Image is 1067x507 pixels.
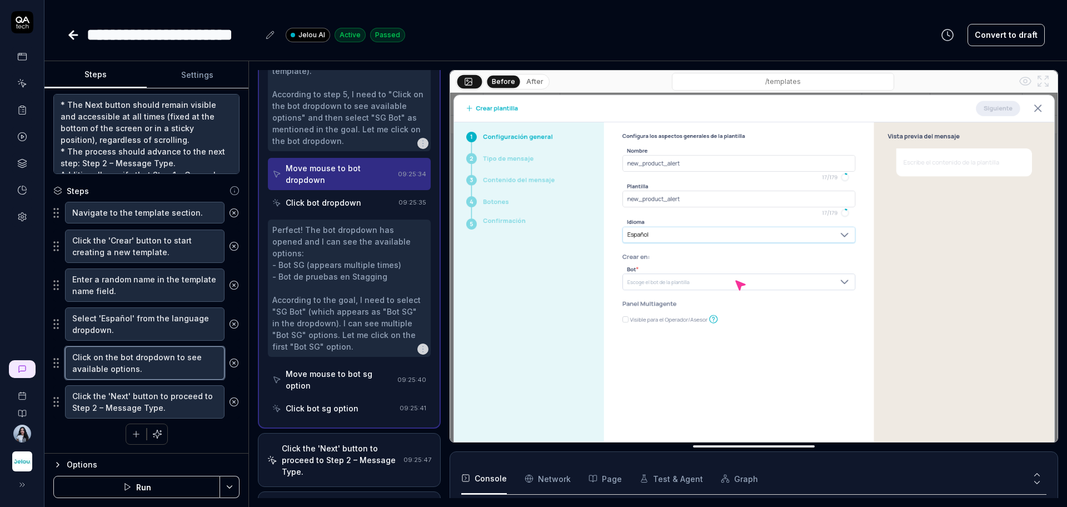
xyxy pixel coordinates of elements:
[53,476,220,498] button: Run
[268,192,431,213] button: Click bot dropdown09:25:35
[225,313,243,335] button: Remove step
[225,202,243,224] button: Remove step
[44,62,147,88] button: Steps
[968,24,1045,46] button: Convert to draft
[461,463,507,494] button: Console
[525,463,571,494] button: Network
[225,352,243,374] button: Remove step
[589,463,622,494] button: Page
[640,463,703,494] button: Test & Agent
[225,235,243,257] button: Remove step
[225,274,243,296] button: Remove step
[272,224,426,352] div: Perfect! The bot dropdown has opened and I can see the available options: - Bot SG (appears multi...
[4,382,39,400] a: Book a call with us
[398,198,426,206] time: 09:25:35
[400,404,426,412] time: 09:25:41
[522,76,548,88] button: After
[53,385,240,419] div: Suggestions
[335,28,366,42] div: Active
[286,27,330,42] a: Jelou AI
[370,28,405,42] div: Passed
[4,400,39,418] a: Documentation
[67,458,240,471] div: Options
[450,93,1058,473] img: Screenshot
[286,162,393,186] div: Move mouse to bot dropdown
[67,185,89,197] div: Steps
[53,307,240,341] div: Suggestions
[268,398,431,419] button: Click bot sg option09:25:41
[268,364,431,396] button: Move mouse to bot sg option09:25:40
[282,443,399,478] div: Click the 'Next' button to proceed to Step 2 – Message Type.
[1034,72,1052,90] button: Open in full screen
[298,30,325,40] span: Jelou AI
[286,197,361,208] div: Click bot dropdown
[53,346,240,380] div: Suggestions
[721,463,758,494] button: Graph
[53,268,240,302] div: Suggestions
[147,62,249,88] button: Settings
[398,170,426,178] time: 09:25:34
[4,443,39,474] button: Jelou AI Logo
[53,229,240,264] div: Suggestions
[487,75,520,87] button: Before
[9,360,36,378] a: New conversation
[286,368,393,391] div: Move mouse to bot sg option
[397,376,426,384] time: 09:25:40
[1016,72,1034,90] button: Show all interative elements
[13,425,31,443] img: d3b8c0a4-b2ec-4016-942c-38cd9e66fe47.jpg
[286,402,358,414] div: Click bot sg option
[53,201,240,225] div: Suggestions
[225,391,243,413] button: Remove step
[268,158,431,190] button: Move mouse to bot dropdown09:25:34
[53,458,240,471] button: Options
[934,24,961,46] button: View version history
[12,451,32,471] img: Jelou AI Logo
[403,456,431,464] time: 09:25:47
